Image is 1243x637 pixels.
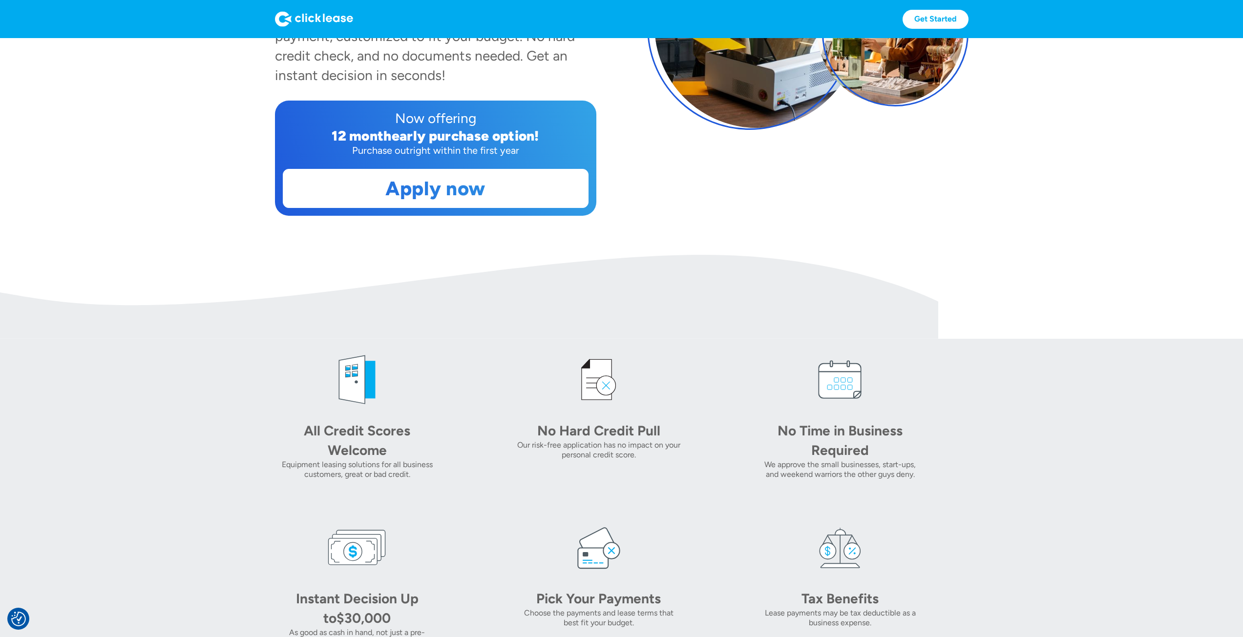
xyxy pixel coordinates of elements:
[811,350,869,409] img: calendar icon
[392,127,539,144] div: early purchase option!
[758,608,923,628] div: Lease payments may be tax deductible as a business expense.
[283,144,589,157] div: Purchase outright within the first year
[772,421,908,460] div: No Time in Business Required
[569,350,628,409] img: credit icon
[758,460,923,479] div: We approve the small businesses, start-ups, and weekend warriors the other guys deny.
[328,350,386,409] img: welcome icon
[516,440,681,460] div: Our risk-free application has no impact on your personal credit score.
[11,612,26,626] img: Revisit consent button
[275,460,440,479] div: Equipment leasing solutions for all business customers, great or bad credit.
[569,518,628,577] img: card icon
[772,589,908,608] div: Tax Benefits
[283,169,588,207] a: Apply now
[530,421,667,440] div: No Hard Credit Pull
[289,421,425,460] div: All Credit Scores Welcome
[903,10,969,29] a: Get Started
[337,610,391,626] div: $30,000
[332,127,392,144] div: 12 month
[296,590,419,626] div: Instant Decision Up to
[516,608,681,628] div: Choose the payments and lease terms that best fit your budget.
[11,612,26,626] button: Consent Preferences
[530,589,667,608] div: Pick Your Payments
[328,518,386,577] img: money icon
[811,518,869,577] img: tax icon
[275,11,353,27] img: Logo
[283,108,589,128] div: Now offering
